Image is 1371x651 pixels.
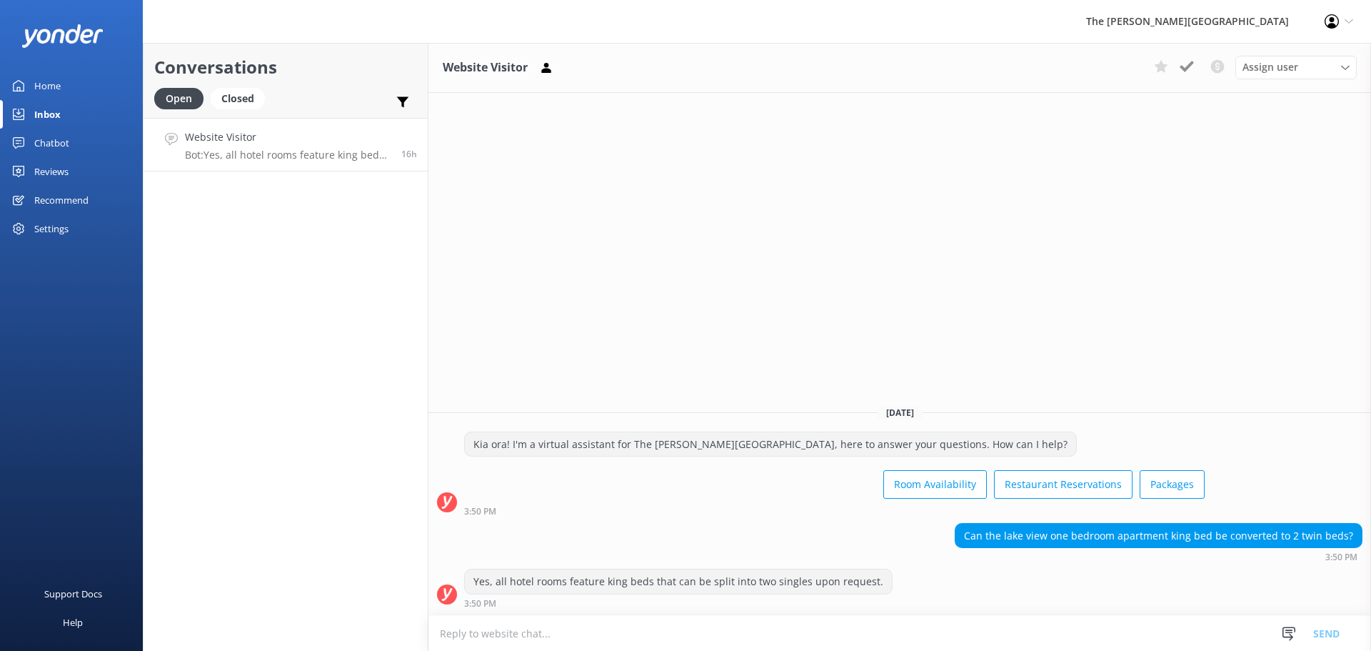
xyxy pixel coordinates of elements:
h4: Website Visitor [185,129,391,145]
button: Room Availability [883,470,987,499]
div: Kia ora! I'm a virtual assistant for The [PERSON_NAME][GEOGRAPHIC_DATA], here to answer your ques... [465,432,1076,457]
span: Assign user [1242,59,1298,75]
div: Yes, all hotel rooms feature king beds that can be split into two singles upon request. [465,570,892,594]
img: yonder-white-logo.png [21,24,104,48]
a: Closed [211,90,272,106]
span: [DATE] [878,407,923,419]
a: Website VisitorBot:Yes, all hotel rooms feature king beds that can be split into two singles upon... [144,118,428,172]
a: Open [154,90,211,106]
button: Restaurant Reservations [994,470,1133,499]
div: Oct 02 2025 03:50pm (UTC +13:00) Pacific/Auckland [464,598,893,608]
button: Packages [1140,470,1205,499]
div: Open [154,88,204,109]
div: Home [34,71,61,100]
div: Help [63,608,83,637]
div: Can the lake view one bedroom apartment king bed be converted to 2 twin beds? [955,524,1362,548]
div: Oct 02 2025 03:50pm (UTC +13:00) Pacific/Auckland [955,552,1362,562]
div: Chatbot [34,129,69,157]
div: Closed [211,88,265,109]
span: Oct 02 2025 03:50pm (UTC +13:00) Pacific/Auckland [401,148,417,160]
div: Settings [34,214,69,243]
strong: 3:50 PM [1325,553,1357,562]
strong: 3:50 PM [464,600,496,608]
div: Oct 02 2025 03:50pm (UTC +13:00) Pacific/Auckland [464,506,1205,516]
div: Assign User [1235,56,1357,79]
h2: Conversations [154,54,417,81]
div: Inbox [34,100,61,129]
p: Bot: Yes, all hotel rooms feature king beds that can be split into two singles upon request. [185,149,391,161]
strong: 3:50 PM [464,507,496,516]
div: Recommend [34,186,89,214]
div: Support Docs [44,580,102,608]
h3: Website Visitor [443,59,528,77]
div: Reviews [34,157,69,186]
